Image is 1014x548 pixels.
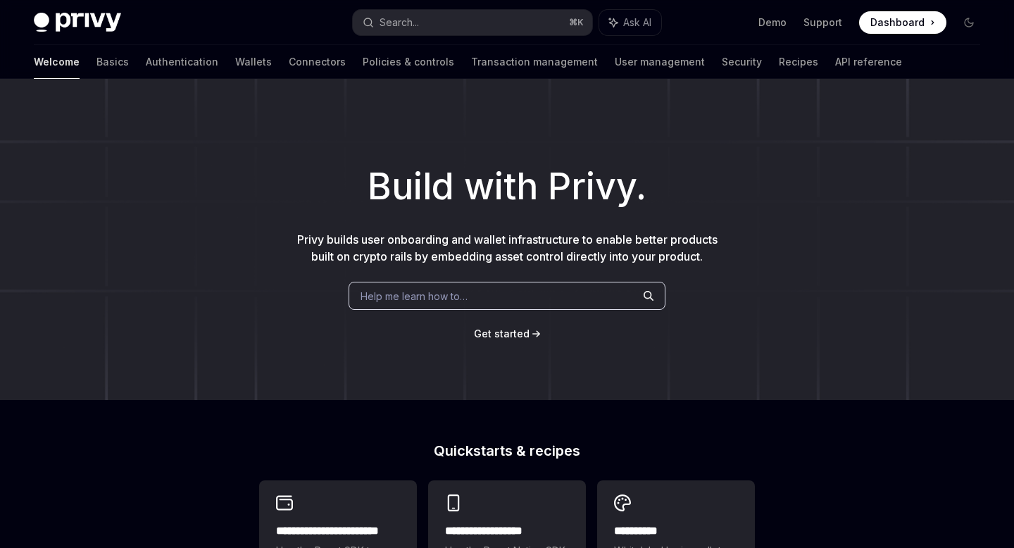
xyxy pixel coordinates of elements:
div: Search... [380,14,419,31]
a: User management [615,45,705,79]
h2: Quickstarts & recipes [259,444,755,458]
button: Ask AI [599,10,661,35]
a: Get started [474,327,530,341]
a: Recipes [779,45,818,79]
span: Help me learn how to… [361,289,468,304]
a: Wallets [235,45,272,79]
span: Dashboard [870,15,925,30]
span: ⌘ K [569,17,584,28]
a: API reference [835,45,902,79]
a: Welcome [34,45,80,79]
a: Dashboard [859,11,946,34]
img: dark logo [34,13,121,32]
a: Demo [758,15,787,30]
h1: Build with Privy. [23,159,991,214]
button: Toggle dark mode [958,11,980,34]
a: Security [722,45,762,79]
a: Connectors [289,45,346,79]
a: Support [803,15,842,30]
span: Privy builds user onboarding and wallet infrastructure to enable better products built on crypto ... [297,232,718,263]
a: Transaction management [471,45,598,79]
span: Get started [474,328,530,340]
a: Basics [96,45,129,79]
span: Ask AI [623,15,651,30]
button: Search...⌘K [353,10,591,35]
a: Policies & controls [363,45,454,79]
a: Authentication [146,45,218,79]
